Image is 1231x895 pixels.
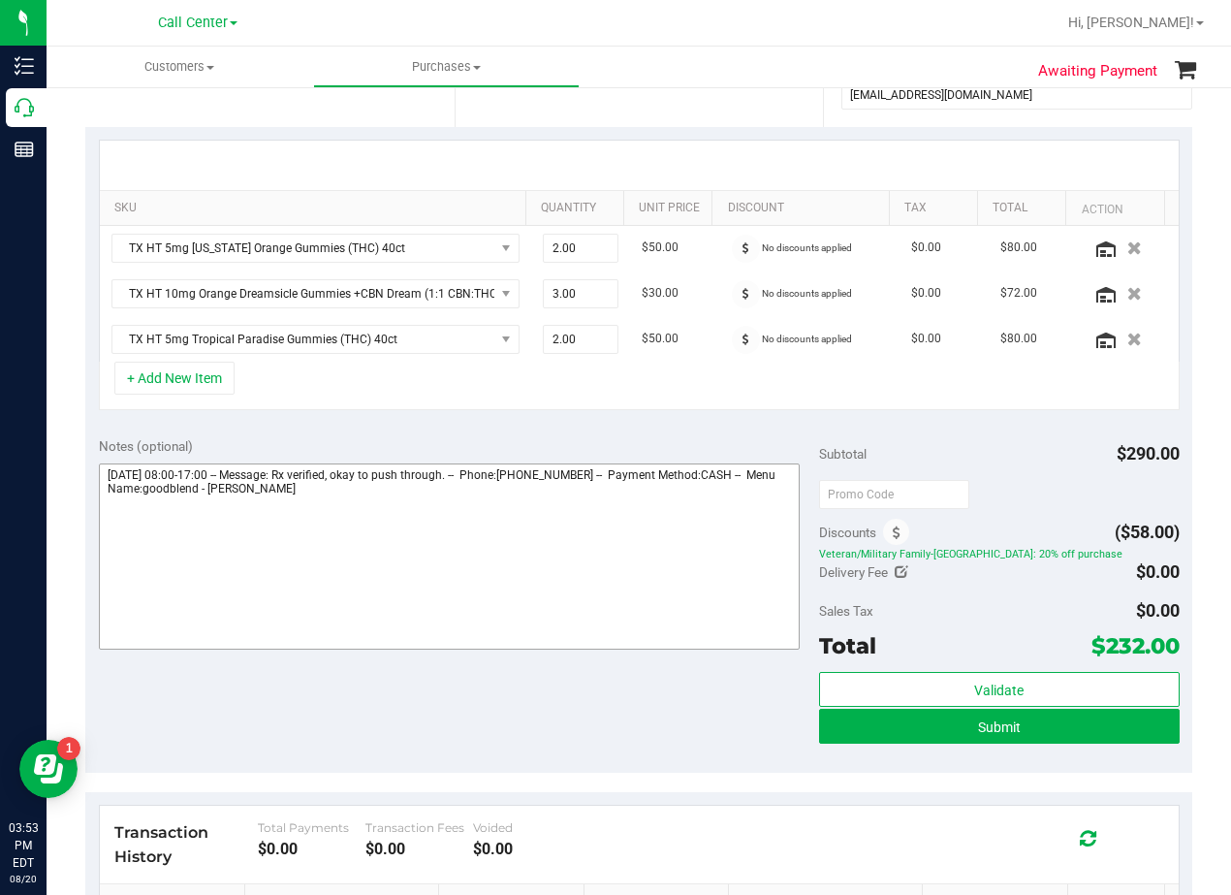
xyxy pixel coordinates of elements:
span: NO DATA FOUND [111,234,520,263]
div: $0.00 [258,840,365,858]
a: SKU [114,201,519,216]
span: Sales Tax [819,603,873,619]
inline-svg: Reports [15,140,34,159]
a: Tax [904,201,970,216]
div: $0.00 [473,840,581,858]
span: ($58.00) [1115,522,1180,542]
a: Quantity [541,201,616,216]
th: Action [1065,191,1163,226]
span: Customers [47,58,313,76]
span: Delivery Fee [819,564,888,580]
button: Validate [819,672,1180,707]
span: $50.00 [642,239,679,257]
a: Unit Price [639,201,705,216]
iframe: Resource center [19,740,78,798]
span: Veteran/Military Family-[GEOGRAPHIC_DATA]: 20% off purchase [819,547,1180,560]
span: $30.00 [642,284,679,303]
span: $0.00 [1136,561,1180,582]
span: No discounts applied [762,288,852,299]
div: $0.00 [365,840,473,858]
span: Total [819,632,876,659]
p: 08/20 [9,872,38,886]
span: No discounts applied [762,334,852,344]
span: $50.00 [642,330,679,348]
span: Awaiting Payment [1038,60,1157,82]
span: $290.00 [1117,443,1180,463]
span: Purchases [314,58,579,76]
span: TX HT 5mg Tropical Paradise Gummies (THC) 40ct [112,326,494,353]
span: Notes (optional) [99,438,193,454]
iframe: Resource center unread badge [57,737,80,760]
input: Promo Code [819,480,969,509]
span: $80.00 [1000,330,1037,348]
span: TX HT 10mg Orange Dreamsicle Gummies +CBN Dream (1:1 CBN:THC) 20ct [112,280,494,307]
button: Submit [819,709,1180,744]
span: $232.00 [1091,632,1180,659]
span: Discounts [819,515,876,550]
a: Total [993,201,1058,216]
inline-svg: Call Center [15,98,34,117]
div: Total Payments [258,820,365,835]
input: 2.00 [544,235,618,262]
a: Customers [47,47,313,87]
span: $0.00 [911,284,941,303]
span: Hi, [PERSON_NAME]! [1068,15,1194,30]
span: Subtotal [819,446,867,462]
span: $0.00 [1136,600,1180,621]
span: Submit [978,719,1021,735]
span: $0.00 [911,239,941,257]
div: Transaction Fees [365,820,473,835]
span: No discounts applied [762,242,852,253]
span: $72.00 [1000,284,1037,303]
span: $80.00 [1000,239,1037,257]
div: Voided [473,820,581,835]
a: Discount [728,201,882,216]
span: $0.00 [911,330,941,348]
span: NO DATA FOUND [111,325,520,354]
input: 3.00 [544,280,618,307]
a: Purchases [313,47,580,87]
p: 03:53 PM EDT [9,819,38,872]
input: 2.00 [544,326,618,353]
span: TX HT 5mg [US_STATE] Orange Gummies (THC) 40ct [112,235,494,262]
span: Validate [974,683,1024,698]
inline-svg: Inventory [15,56,34,76]
span: NO DATA FOUND [111,279,520,308]
span: Call Center [158,15,228,31]
i: Edit Delivery Fee [895,565,908,579]
button: + Add New Item [114,362,235,395]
